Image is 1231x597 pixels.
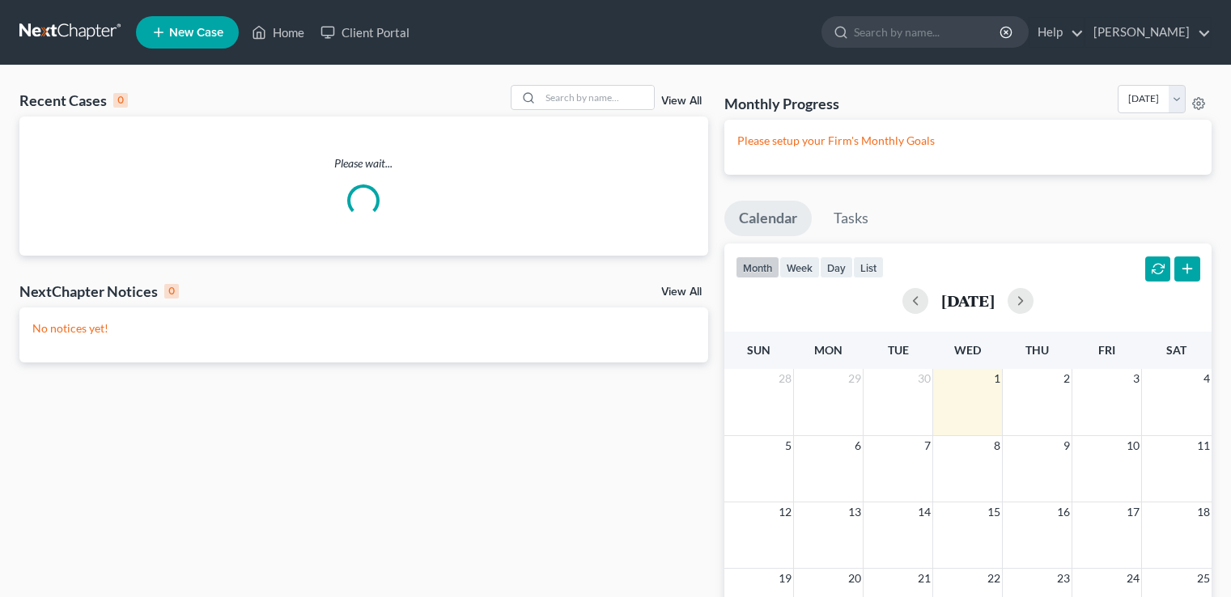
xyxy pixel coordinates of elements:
span: Fri [1098,343,1115,357]
span: 1 [992,369,1002,388]
span: 13 [847,502,863,522]
div: NextChapter Notices [19,282,179,301]
span: 12 [777,502,793,522]
span: 28 [777,369,793,388]
a: Tasks [819,201,883,236]
span: 5 [783,436,793,455]
div: 0 [164,284,179,298]
span: Wed [954,343,981,357]
span: Sat [1166,343,1186,357]
span: 2 [1062,369,1072,388]
div: Recent Cases [19,91,128,110]
input: Search by name... [541,86,654,109]
span: Thu [1025,343,1049,357]
button: month [736,256,779,278]
span: Mon [814,343,843,357]
button: week [779,256,820,278]
input: Search by name... [854,17,1002,47]
span: 18 [1195,502,1212,522]
a: [PERSON_NAME] [1085,18,1211,47]
span: 20 [847,569,863,588]
span: 23 [1055,569,1072,588]
h3: Monthly Progress [724,94,839,113]
span: 8 [992,436,1002,455]
span: 21 [916,569,932,588]
span: Tue [888,343,909,357]
a: Client Portal [312,18,418,47]
span: 3 [1131,369,1141,388]
span: 25 [1195,569,1212,588]
span: 9 [1062,436,1072,455]
a: View All [661,95,702,107]
span: 19 [777,569,793,588]
span: 14 [916,502,932,522]
span: 15 [986,502,1002,522]
a: Home [244,18,312,47]
span: Sun [747,343,770,357]
span: 10 [1125,436,1141,455]
span: 22 [986,569,1002,588]
span: 7 [923,436,932,455]
span: 16 [1055,502,1072,522]
p: Please setup your Firm's Monthly Goals [737,133,1199,149]
span: 30 [916,369,932,388]
p: Please wait... [19,155,708,171]
span: 24 [1125,569,1141,588]
button: day [820,256,853,278]
h2: [DATE] [941,292,995,309]
p: No notices yet! [32,320,695,337]
a: Help [1029,18,1084,47]
span: 17 [1125,502,1141,522]
span: 4 [1202,369,1212,388]
span: 6 [853,436,863,455]
button: list [853,256,884,278]
a: Calendar [724,201,812,236]
a: View All [661,286,702,298]
span: 29 [847,369,863,388]
div: 0 [113,93,128,108]
span: 11 [1195,436,1212,455]
span: New Case [169,27,223,39]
